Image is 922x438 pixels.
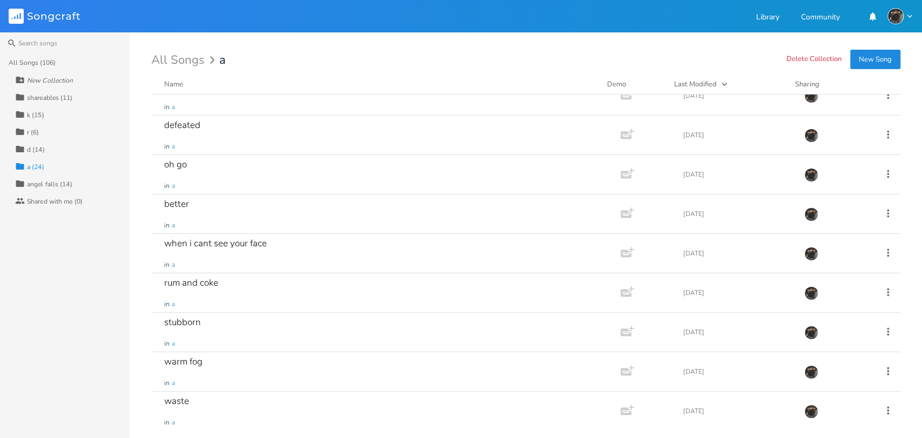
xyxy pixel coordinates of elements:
button: Last Modified [674,79,782,90]
span: a [172,300,175,309]
span: in [164,339,170,348]
img: August Tyler Gallant [804,247,818,261]
div: r (6) [27,129,39,136]
div: when i cant see your face [164,239,267,248]
img: August Tyler Gallant [804,405,818,419]
span: a [172,339,175,348]
span: in [164,103,170,112]
div: oh go [164,160,187,169]
div: All Songs (106) [9,59,56,66]
div: defeated [164,120,200,130]
img: August Tyler Gallant [804,207,818,221]
img: August Tyler Gallant [804,326,818,340]
div: Last Modified [674,79,717,89]
img: August Tyler Gallant [804,89,818,103]
div: d (14) [27,146,45,153]
span: a [172,103,175,112]
div: [DATE] [683,171,791,178]
div: k (15) [27,112,44,118]
span: in [164,221,170,230]
div: shareables (11) [27,95,73,101]
img: August Tyler Gallant [804,365,818,379]
button: New Song [850,50,900,69]
div: [DATE] [683,329,791,335]
span: a [172,181,175,191]
div: All Songs [151,55,218,65]
button: Delete Collection [786,55,842,64]
a: Library [756,14,779,23]
span: a [172,260,175,269]
div: Sharing [795,79,860,90]
div: Demo [607,79,661,90]
div: New Collection [27,77,73,84]
span: in [164,418,170,427]
div: [DATE] [683,132,791,138]
span: in [164,379,170,388]
div: [DATE] [683,92,791,99]
span: a [172,221,175,230]
span: in [164,142,170,151]
div: [DATE] [683,408,791,414]
span: in [164,181,170,191]
div: [DATE] [683,289,791,296]
img: August Tyler Gallant [804,129,818,143]
div: Shared with me (0) [27,198,83,205]
span: in [164,260,170,269]
a: Community [801,14,840,23]
span: a [172,379,175,388]
span: a [219,54,226,66]
div: waste [164,396,189,406]
div: warm fog [164,357,203,366]
div: [DATE] [683,368,791,375]
div: better [164,199,189,208]
img: August Tyler Gallant [804,286,818,300]
span: a [172,142,175,151]
div: rum and coke [164,278,218,287]
div: [DATE] [683,250,791,257]
div: angel falls (14) [27,181,72,187]
button: Name [164,79,594,90]
div: Name [164,79,183,89]
img: August Tyler Gallant [804,168,818,182]
span: a [172,418,175,427]
div: [DATE] [683,211,791,217]
span: in [164,300,170,309]
div: stubborn [164,318,201,327]
div: a (24) [27,164,44,170]
img: August Tyler Gallant [887,8,904,24]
